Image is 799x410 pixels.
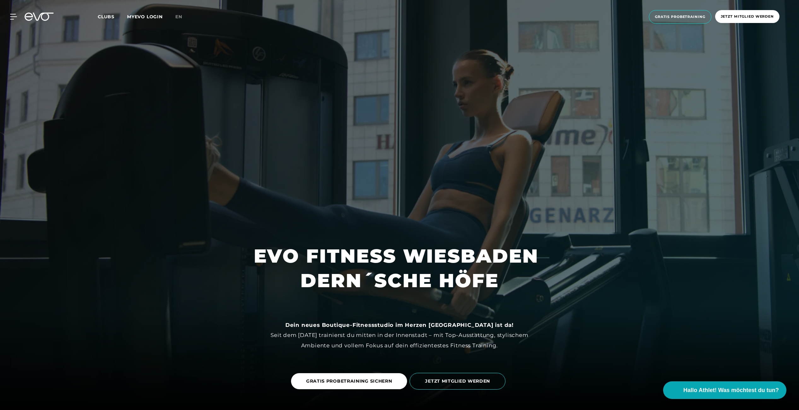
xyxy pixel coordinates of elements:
[98,14,114,20] span: Clubs
[258,320,541,350] div: Seit dem [DATE] trainierst du mitten in der Innenstadt – mit Top-Ausstattung, stylischem Ambiente...
[254,244,545,293] h1: EVO FITNESS WIESBADEN DERN´SCHE HÖFE
[647,10,713,24] a: Gratis Probetraining
[285,322,514,328] strong: Dein neues Boutique-Fitnessstudio im Herzen [GEOGRAPHIC_DATA] ist da!
[175,13,190,20] a: en
[713,10,781,24] a: Jetzt Mitglied werden
[291,373,407,389] a: GRATIS PROBETRAINING SICHERN
[410,368,508,394] a: JETZT MITGLIED WERDEN
[425,378,490,384] span: JETZT MITGLIED WERDEN
[175,14,182,20] span: en
[683,386,779,395] span: Hallo Athlet! Was möchtest du tun?
[306,378,392,384] span: GRATIS PROBETRAINING SICHERN
[655,14,705,20] span: Gratis Probetraining
[721,14,774,19] span: Jetzt Mitglied werden
[98,14,127,20] a: Clubs
[127,14,163,20] a: MYEVO LOGIN
[663,381,786,399] button: Hallo Athlet! Was möchtest du tun?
